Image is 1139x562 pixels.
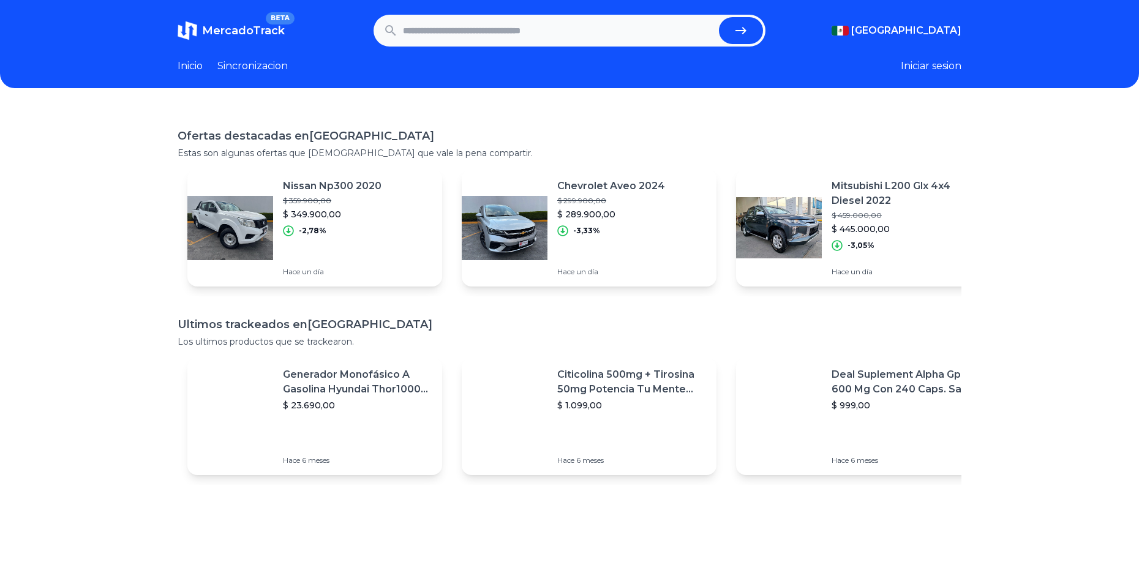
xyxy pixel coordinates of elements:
a: MercadoTrackBETA [178,21,285,40]
p: $ 459.000,00 [832,211,981,220]
p: Los ultimos productos que se trackearon. [178,335,961,348]
a: Inicio [178,59,203,73]
p: $ 23.690,00 [283,399,432,411]
img: Featured image [187,373,273,459]
p: $ 289.900,00 [557,208,665,220]
p: -2,78% [299,226,326,236]
img: Featured image [462,185,547,271]
a: Featured imageCiticolina 500mg + Tirosina 50mg Potencia Tu Mente (120caps) Sabor Sin Sabor$ 1.099... [462,358,716,475]
p: Chevrolet Aveo 2024 [557,179,665,193]
button: Iniciar sesion [901,59,961,73]
img: Featured image [736,373,822,459]
p: -3,05% [848,241,874,250]
img: Mexico [832,26,849,36]
img: Featured image [187,185,273,271]
a: Sincronizacion [217,59,288,73]
p: Hace 6 meses [283,455,432,465]
p: Hace un día [832,267,981,277]
h1: Ultimos trackeados en [GEOGRAPHIC_DATA] [178,316,961,333]
img: Featured image [736,185,822,271]
p: Nissan Np300 2020 [283,179,382,193]
a: Featured imageNissan Np300 2020$ 359.900,00$ 349.900,00-2,78%Hace un día [187,169,442,287]
p: $ 999,00 [832,399,981,411]
img: Featured image [462,373,547,459]
p: Hace un día [283,267,382,277]
p: Generador Monofásico A Gasolina Hyundai Thor10000 P 11.5 Kw [283,367,432,397]
span: BETA [266,12,295,24]
p: Hace 6 meses [832,455,981,465]
a: Featured imageMitsubishi L200 Glx 4x4 Diesel 2022$ 459.000,00$ 445.000,00-3,05%Hace un día [736,169,991,287]
a: Featured imageChevrolet Aveo 2024$ 299.900,00$ 289.900,00-3,33%Hace un día [462,169,716,287]
img: MercadoTrack [178,21,197,40]
span: [GEOGRAPHIC_DATA] [851,23,961,38]
p: $ 445.000,00 [832,223,981,235]
p: $ 349.900,00 [283,208,382,220]
span: MercadoTrack [202,24,285,37]
p: Hace un día [557,267,665,277]
a: Featured imageGenerador Monofásico A Gasolina Hyundai Thor10000 P 11.5 Kw$ 23.690,00Hace 6 meses [187,358,442,475]
h1: Ofertas destacadas en [GEOGRAPHIC_DATA] [178,127,961,144]
a: Featured imageDeal Suplement Alpha Gpc 600 Mg Con 240 Caps. Salud Cerebral Sabor S/n$ 999,00Hace ... [736,358,991,475]
button: [GEOGRAPHIC_DATA] [832,23,961,38]
p: $ 359.900,00 [283,196,382,206]
p: Estas son algunas ofertas que [DEMOGRAPHIC_DATA] que vale la pena compartir. [178,147,961,159]
p: Citicolina 500mg + Tirosina 50mg Potencia Tu Mente (120caps) Sabor Sin Sabor [557,367,707,397]
p: Hace 6 meses [557,455,707,465]
p: -3,33% [573,226,600,236]
p: Mitsubishi L200 Glx 4x4 Diesel 2022 [832,179,981,208]
p: Deal Suplement Alpha Gpc 600 Mg Con 240 Caps. Salud Cerebral Sabor S/n [832,367,981,397]
p: $ 299.900,00 [557,196,665,206]
p: $ 1.099,00 [557,399,707,411]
